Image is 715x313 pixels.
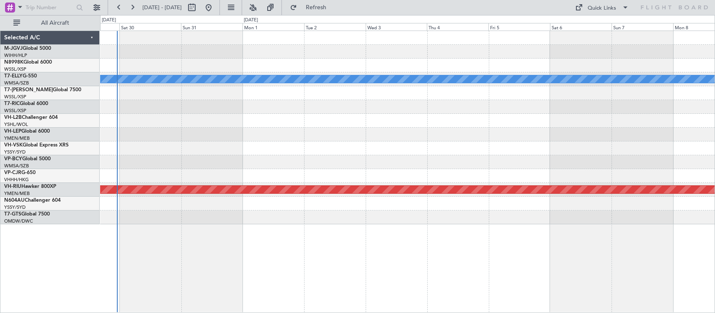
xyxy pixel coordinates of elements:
div: Wed 3 [366,23,427,31]
a: T7-GTSGlobal 7500 [4,212,50,217]
a: YMEN/MEB [4,135,30,141]
div: [DATE] [244,17,258,24]
a: WMSA/SZB [4,80,29,86]
span: All Aircraft [22,20,88,26]
a: M-JGVJGlobal 5000 [4,46,51,51]
span: VP-CJR [4,170,21,175]
a: T7-[PERSON_NAME]Global 7500 [4,87,81,92]
a: T7-RICGlobal 6000 [4,101,48,106]
span: VH-LEP [4,129,21,134]
button: All Aircraft [9,16,91,30]
a: YSSY/SYD [4,149,26,155]
div: [DATE] [102,17,116,24]
a: VH-RIUHawker 800XP [4,184,56,189]
span: N8998K [4,60,23,65]
a: WSSL/XSP [4,66,26,72]
span: T7-RIC [4,101,20,106]
a: VH-L2BChallenger 604 [4,115,58,120]
a: OMDW/DWC [4,218,33,224]
a: VP-BCYGlobal 5000 [4,156,51,162]
a: YSSY/SYD [4,204,26,210]
div: Quick Links [588,4,616,13]
a: YMEN/MEB [4,190,30,197]
span: VH-L2B [4,115,22,120]
a: VHHH/HKG [4,177,29,183]
span: VH-RIU [4,184,21,189]
button: Quick Links [571,1,633,14]
div: Sun 31 [181,23,243,31]
a: VH-LEPGlobal 6000 [4,129,50,134]
span: T7-ELLY [4,74,23,79]
a: WSSL/XSP [4,108,26,114]
span: Refresh [299,5,334,10]
div: Sat 6 [550,23,612,31]
a: YSHL/WOL [4,121,28,128]
div: Sun 7 [612,23,673,31]
div: Fri 5 [488,23,550,31]
a: WMSA/SZB [4,163,29,169]
a: T7-ELLYG-550 [4,74,37,79]
span: VH-VSK [4,143,23,148]
span: T7-GTS [4,212,21,217]
a: N604AUChallenger 604 [4,198,61,203]
a: VP-CJRG-650 [4,170,36,175]
span: [DATE] - [DATE] [142,4,182,11]
div: Sat 30 [119,23,181,31]
a: WIHH/HLP [4,52,27,59]
a: WSSL/XSP [4,94,26,100]
span: T7-[PERSON_NAME] [4,87,53,92]
div: Thu 4 [427,23,488,31]
div: Mon 1 [243,23,304,31]
span: M-JGVJ [4,46,23,51]
input: Trip Number [26,1,74,14]
span: VP-BCY [4,156,22,162]
button: Refresh [286,1,336,14]
a: VH-VSKGlobal Express XRS [4,143,69,148]
span: N604AU [4,198,25,203]
a: N8998KGlobal 6000 [4,60,52,65]
div: Tue 2 [304,23,366,31]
